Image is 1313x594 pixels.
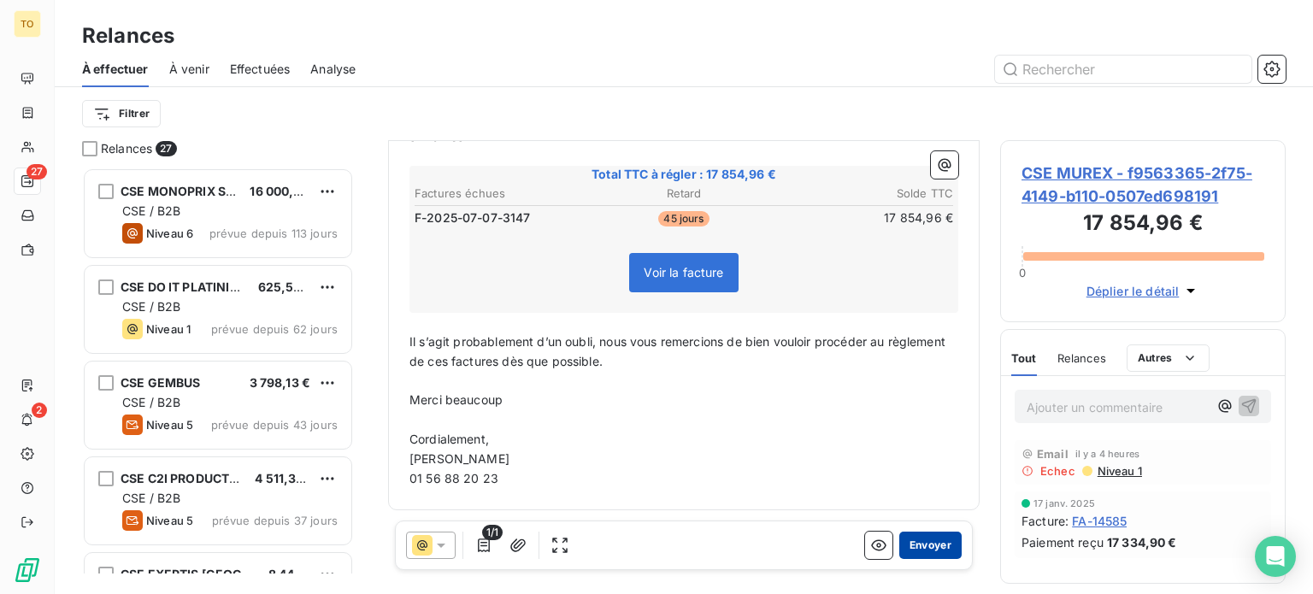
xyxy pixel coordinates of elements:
[211,418,338,432] span: prévue depuis 43 jours
[250,375,311,390] span: 3 798,13 €
[414,185,592,203] th: Factures échues
[1072,512,1127,530] span: FA-14585
[122,491,180,505] span: CSE / B2B
[121,279,250,294] span: CSE DO IT PLATINIUM
[32,403,47,418] span: 2
[1086,282,1180,300] span: Déplier le détail
[644,265,723,279] span: Voir la facture
[1022,512,1069,530] span: Facture :
[995,56,1251,83] input: Rechercher
[310,61,356,78] span: Analyse
[82,21,174,51] h3: Relances
[899,532,962,559] button: Envoyer
[82,61,149,78] span: À effectuer
[409,471,498,485] span: 01 56 88 20 23
[122,299,180,314] span: CSE / B2B
[1057,351,1106,365] span: Relances
[1096,464,1142,478] span: Niveau 1
[412,166,956,183] span: Total TTC à régler : 17 854,96 €
[146,226,193,240] span: Niveau 6
[1022,533,1104,551] span: Paiement reçu
[156,141,176,156] span: 27
[169,61,209,78] span: À venir
[409,432,489,446] span: Cordialement,
[121,184,255,198] span: CSE MONOPRIX SIÈGE
[415,209,531,226] span: F-2025-07-07-3147
[211,322,338,336] span: prévue depuis 62 jours
[209,226,338,240] span: prévue depuis 113 jours
[1040,464,1075,478] span: Echec
[14,10,41,38] div: TO
[409,392,503,407] span: Merci beaucoup
[1081,281,1205,301] button: Déplier le détail
[255,471,315,485] span: 4 511,39 €
[146,418,193,432] span: Niveau 5
[14,556,41,584] img: Logo LeanPay
[268,567,334,581] span: 8 440,85 €
[146,322,191,336] span: Niveau 1
[1033,498,1095,509] span: 17 janv. 2025
[250,184,320,198] span: 16 000,27 €
[1255,536,1296,577] div: Open Intercom Messenger
[1037,447,1069,461] span: Email
[121,471,252,485] span: CSE C2I PRODUCTION
[82,100,161,127] button: Filtrer
[1127,344,1210,372] button: Autres
[212,514,338,527] span: prévue depuis 37 jours
[146,514,193,527] span: Niveau 5
[1011,351,1037,365] span: Tout
[1075,449,1139,459] span: il y a 4 heures
[1022,162,1264,208] span: CSE MUREX - f9563365-2f75-4149-b110-0507ed698191
[101,140,152,157] span: Relances
[409,451,509,466] span: [PERSON_NAME]
[14,168,40,195] a: 27
[121,375,201,390] span: CSE GEMBUS
[594,185,773,203] th: Retard
[409,334,949,368] span: Il s’agit probablement d’un oubli, nous vous remercions de bien vouloir procéder au règlement de ...
[1107,533,1177,551] span: 17 334,90 €
[482,525,503,540] span: 1/1
[409,109,957,144] span: Sauf erreur de notre part, il semble que nous n’avons pas encore reçu le paiement des factures su...
[122,203,180,218] span: CSE / B2B
[658,211,709,226] span: 45 jours
[26,164,47,179] span: 27
[1022,208,1264,242] h3: 17 854,96 €
[775,185,954,203] th: Solde TTC
[122,395,180,409] span: CSE / B2B
[82,168,354,573] div: grid
[1019,266,1026,279] span: 0
[121,567,328,581] span: CSE EXERTIS [GEOGRAPHIC_DATA]
[230,61,291,78] span: Effectuées
[775,209,954,227] td: 17 854,96 €
[258,279,313,294] span: 625,50 €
